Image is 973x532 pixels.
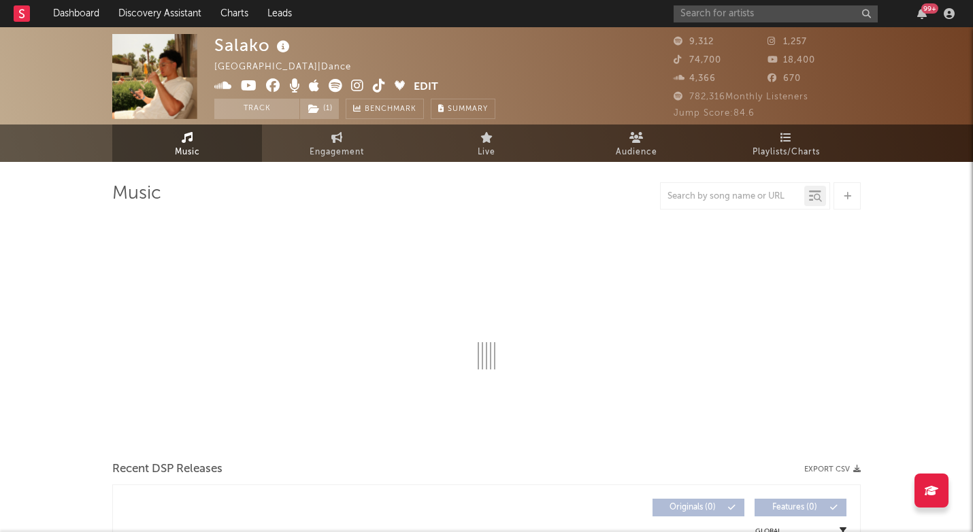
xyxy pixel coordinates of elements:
[365,101,416,118] span: Benchmark
[300,99,339,119] button: (1)
[214,59,367,76] div: [GEOGRAPHIC_DATA] | Dance
[448,105,488,113] span: Summary
[674,109,755,118] span: Jump Score: 84.6
[921,3,938,14] div: 99 +
[661,191,804,202] input: Search by song name or URL
[768,74,801,83] span: 670
[214,99,299,119] button: Track
[653,499,744,516] button: Originals(0)
[175,144,200,161] span: Music
[346,99,424,119] a: Benchmark
[661,503,724,512] span: Originals ( 0 )
[262,124,412,162] a: Engagement
[431,99,495,119] button: Summary
[674,93,808,101] span: 782,316 Monthly Listeners
[414,79,438,96] button: Edit
[674,5,878,22] input: Search for artists
[674,74,716,83] span: 4,366
[214,34,293,56] div: Salako
[768,56,815,65] span: 18,400
[412,124,561,162] a: Live
[478,144,495,161] span: Live
[299,99,340,119] span: ( 1 )
[674,37,714,46] span: 9,312
[674,56,721,65] span: 74,700
[711,124,861,162] a: Playlists/Charts
[755,499,846,516] button: Features(0)
[112,124,262,162] a: Music
[768,37,807,46] span: 1,257
[112,461,222,478] span: Recent DSP Releases
[616,144,657,161] span: Audience
[561,124,711,162] a: Audience
[753,144,820,161] span: Playlists/Charts
[804,465,861,473] button: Export CSV
[917,8,927,19] button: 99+
[763,503,826,512] span: Features ( 0 )
[310,144,364,161] span: Engagement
